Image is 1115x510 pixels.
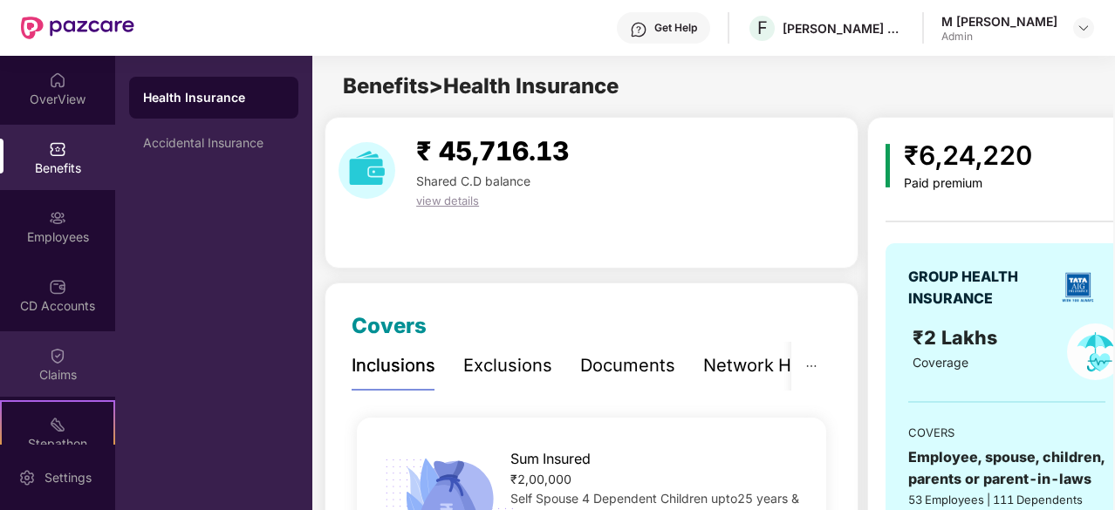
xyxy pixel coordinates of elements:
div: Health Insurance [143,89,284,106]
div: 53 Employees | 111 Dependents [908,491,1105,508]
span: ₹ 45,716.13 [416,135,569,167]
img: svg+xml;base64,PHN2ZyBpZD0iU2V0dGluZy0yMHgyMCIgeG1sbnM9Imh0dHA6Ly93d3cudzMub3JnLzIwMDAvc3ZnIiB3aW... [18,469,36,486]
div: COVERS [908,424,1105,441]
img: svg+xml;base64,PHN2ZyB4bWxucz0iaHR0cDovL3d3dy53My5vcmcvMjAwMC9zdmciIHdpZHRoPSIyMSIgaGVpZ2h0PSIyMC... [49,416,66,433]
div: Inclusions [352,352,435,379]
img: icon [886,144,890,187]
div: Get Help [654,21,697,35]
img: svg+xml;base64,PHN2ZyBpZD0iRHJvcGRvd24tMzJ4MzIiIHhtbG5zPSJodHRwOi8vd3d3LnczLm9yZy8yMDAwL3N2ZyIgd2... [1077,21,1091,35]
span: Shared C.D balance [416,173,530,188]
div: Paid premium [904,176,1032,191]
img: svg+xml;base64,PHN2ZyBpZD0iSGVscC0zMngzMiIgeG1sbnM9Imh0dHA6Ly93d3cudzMub3JnLzIwMDAvc3ZnIiB3aWR0aD... [630,21,647,38]
span: ellipsis [805,360,817,372]
div: Admin [941,30,1057,44]
div: ₹6,24,220 [904,135,1032,176]
div: Exclusions [463,352,552,379]
div: Documents [580,352,675,379]
img: insurerLogo [1056,265,1100,309]
img: svg+xml;base64,PHN2ZyBpZD0iSG9tZSIgeG1sbnM9Imh0dHA6Ly93d3cudzMub3JnLzIwMDAvc3ZnIiB3aWR0aD0iMjAiIG... [49,71,66,89]
span: view details [416,194,479,207]
span: Coverage [913,355,968,370]
div: [PERSON_NAME] & [PERSON_NAME] Labs Private Limited [783,20,905,37]
img: New Pazcare Logo [21,17,134,39]
img: svg+xml;base64,PHN2ZyBpZD0iQ2xhaW0iIHhtbG5zPSJodHRwOi8vd3d3LnczLm9yZy8yMDAwL3N2ZyIgd2lkdGg9IjIwIi... [49,347,66,364]
img: svg+xml;base64,PHN2ZyBpZD0iQmVuZWZpdHMiIHhtbG5zPSJodHRwOi8vd3d3LnczLm9yZy8yMDAwL3N2ZyIgd2lkdGg9Ij... [49,140,66,158]
div: Stepathon [2,435,113,452]
button: ellipsis [791,342,831,390]
div: Employee, spouse, children, parents or parent-in-laws [908,446,1105,490]
span: ₹2 Lakhs [913,326,1002,349]
span: Benefits > Health Insurance [343,73,619,99]
span: F [757,17,768,38]
img: svg+xml;base64,PHN2ZyBpZD0iQ0RfQWNjb3VudHMiIGRhdGEtbmFtZT0iQ0QgQWNjb3VudHMiIHhtbG5zPSJodHRwOi8vd3... [49,278,66,296]
img: svg+xml;base64,PHN2ZyBpZD0iRW1wbG95ZWVzIiB4bWxucz0iaHR0cDovL3d3dy53My5vcmcvMjAwMC9zdmciIHdpZHRoPS... [49,209,66,227]
span: Covers [352,313,427,338]
div: M [PERSON_NAME] [941,13,1057,30]
div: Network Hospitals [703,352,856,379]
div: Accidental Insurance [143,136,284,150]
div: GROUP HEALTH INSURANCE [908,266,1050,309]
span: Sum Insured [510,448,591,470]
div: Settings [39,469,97,486]
div: ₹2,00,000 [510,470,804,489]
img: download [339,142,395,199]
